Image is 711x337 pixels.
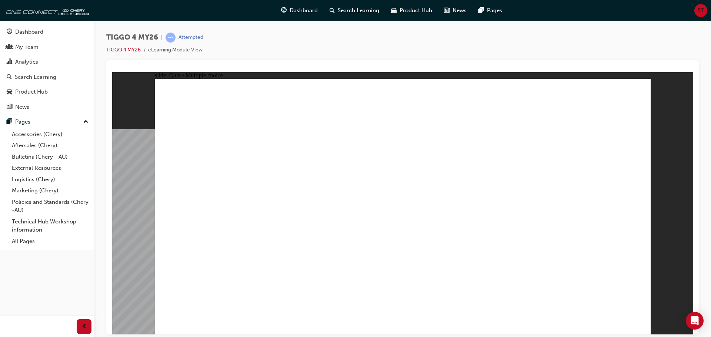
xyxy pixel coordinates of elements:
span: prev-icon [81,322,87,331]
span: guage-icon [7,29,12,36]
span: people-icon [7,44,12,51]
div: Attempted [178,34,203,41]
img: oneconnect [4,3,89,18]
span: search-icon [7,74,12,81]
a: Product Hub [3,85,91,99]
div: Dashboard [15,28,43,36]
a: car-iconProduct Hub [385,3,438,18]
a: guage-iconDashboard [275,3,324,18]
span: pages-icon [478,6,484,15]
a: External Resources [9,162,91,174]
a: pages-iconPages [473,3,508,18]
a: All Pages [9,236,91,247]
button: DashboardMy TeamAnalyticsSearch LearningProduct HubNews [3,24,91,115]
a: Dashboard [3,25,91,39]
span: Search Learning [338,6,379,15]
a: Search Learning [3,70,91,84]
a: Logistics (Chery) [9,174,91,185]
div: Analytics [15,58,38,66]
span: ST [698,6,704,15]
a: My Team [3,40,91,54]
span: car-icon [7,89,12,95]
a: News [3,100,91,114]
span: car-icon [391,6,397,15]
span: up-icon [83,117,89,127]
div: My Team [15,43,39,51]
span: search-icon [330,6,335,15]
a: Bulletins (Chery - AU) [9,151,91,163]
a: search-iconSearch Learning [324,3,385,18]
span: pages-icon [7,119,12,125]
span: Dashboard [290,6,318,15]
div: Product Hub [15,88,48,96]
a: Analytics [3,55,91,69]
a: Policies and Standards (Chery -AU) [9,196,91,216]
div: Search Learning [15,73,56,81]
span: Pages [487,6,502,15]
button: Pages [3,115,91,129]
span: learningRecordVerb_ATTEMPT-icon [166,33,176,43]
span: TIGGO 4 MY26 [106,33,158,42]
span: Product Hub [400,6,432,15]
span: news-icon [444,6,450,15]
span: | [161,33,163,42]
a: Aftersales (Chery) [9,140,91,151]
span: news-icon [7,104,12,111]
button: ST [694,4,707,17]
a: Marketing (Chery) [9,185,91,196]
a: Technical Hub Workshop information [9,216,91,236]
div: Open Intercom Messenger [686,312,704,330]
span: News [453,6,467,15]
a: Accessories (Chery) [9,129,91,140]
li: eLearning Module View [148,46,203,54]
a: TIGGO 4 MY26 [106,47,141,53]
div: Pages [15,118,30,126]
span: guage-icon [281,6,287,15]
div: News [15,103,29,111]
a: news-iconNews [438,3,473,18]
span: chart-icon [7,59,12,65]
